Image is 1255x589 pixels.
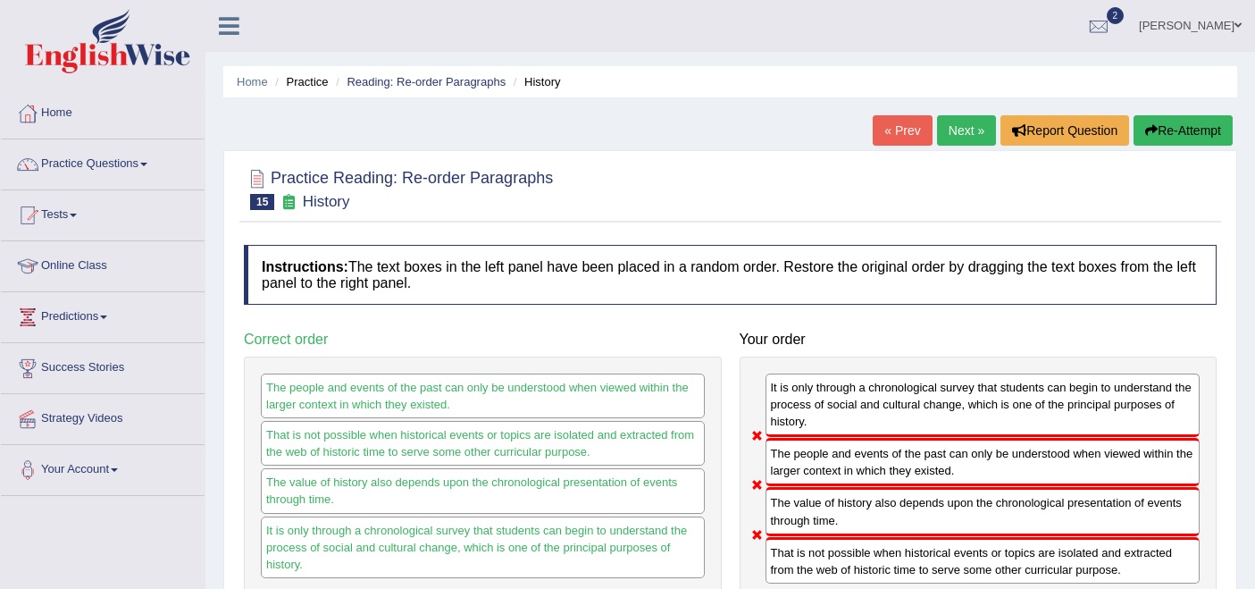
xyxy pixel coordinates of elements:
a: Next » [937,115,996,146]
button: Report Question [1000,115,1129,146]
div: That is not possible when historical events or topics are isolated and extracted from the web of ... [766,537,1201,584]
a: Home [237,75,268,88]
a: Predictions [1,292,205,337]
small: Exam occurring question [279,194,297,211]
a: Reading: Re-order Paragraphs [347,75,506,88]
div: The people and events of the past can only be understood when viewed within the larger context in... [766,438,1201,486]
li: Practice [271,73,328,90]
b: Instructions: [262,259,348,274]
div: It is only through a chronological survey that students can begin to understand the process of so... [766,374,1201,437]
a: Practice Questions [1,139,205,184]
div: It is only through a chronological survey that students can begin to understand the process of so... [261,517,705,578]
div: The value of history also depends upon the chronological presentation of events through time. [261,468,705,513]
a: Home [1,88,205,133]
div: That is not possible when historical events or topics are isolated and extracted from the web of ... [261,421,705,466]
span: 15 [250,194,274,210]
a: « Prev [873,115,932,146]
a: Tests [1,190,205,235]
h4: Correct order [244,332,722,348]
a: Your Account [1,445,205,490]
h4: Your order [740,332,1217,348]
button: Re-Attempt [1134,115,1233,146]
div: The people and events of the past can only be understood when viewed within the larger context in... [261,374,705,418]
span: 2 [1107,7,1125,24]
a: Online Class [1,241,205,286]
a: Strategy Videos [1,394,205,439]
div: The value of history also depends upon the chronological presentation of events through time. [766,487,1201,535]
a: Success Stories [1,343,205,388]
small: History [303,193,350,210]
li: History [509,73,561,90]
h4: The text boxes in the left panel have been placed in a random order. Restore the original order b... [244,245,1217,305]
h2: Practice Reading: Re-order Paragraphs [244,165,553,210]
